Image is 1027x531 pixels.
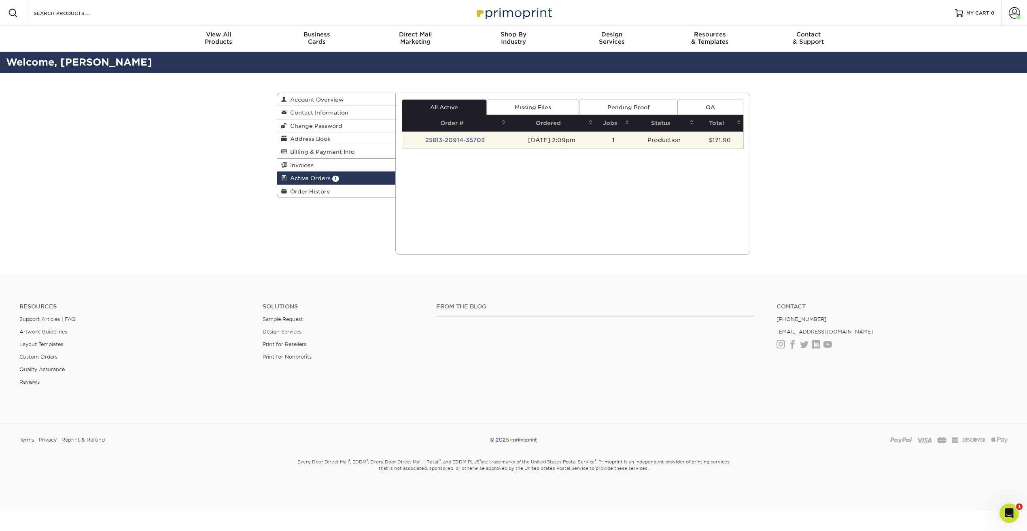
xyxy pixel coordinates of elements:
td: $171.96 [696,132,743,149]
a: Account Overview [277,93,395,106]
span: Business [268,31,366,38]
div: & Support [759,31,857,45]
a: Artwork Guidelines [19,329,67,335]
span: Resources [661,31,759,38]
a: Custom Orders [19,354,57,360]
td: Production [632,132,696,149]
a: All Active [402,100,486,115]
a: Print for Resellers [263,341,306,347]
a: Reprint & Refund [62,434,105,446]
a: BusinessCards [268,26,366,52]
a: Print for Nonprofits [263,354,312,360]
a: Layout Templates [19,341,63,347]
a: Quality Assurance [19,366,65,372]
span: 1 [332,176,339,182]
a: Sample Request [263,316,303,322]
h4: Solutions [263,303,424,310]
div: © 2025 [347,434,680,446]
sup: ® [480,459,481,463]
a: Terms [19,434,34,446]
span: Direct Mail [366,31,465,38]
a: Active Orders 1 [277,172,395,185]
a: [PHONE_NUMBER] [777,316,827,322]
a: Design Services [263,329,301,335]
th: Jobs [595,115,632,132]
span: Address Book [287,136,331,142]
span: MY CART [966,10,989,17]
a: Pending Proof [579,100,677,115]
span: Contact Information [287,109,348,116]
iframe: Intercom live chat [999,503,1019,523]
h4: From the Blog [436,303,755,310]
a: Shop ByIndustry [465,26,563,52]
div: Industry [465,31,563,45]
td: [DATE] 2:09pm [508,132,595,149]
span: 0 [991,10,995,16]
a: Reviews [19,379,40,385]
a: Contact& Support [759,26,857,52]
small: Every Door Direct Mail , EDDM , Every Door Direct Mail – Retail , and EDDM PLUS are trademarks of... [277,456,750,491]
a: Resources& Templates [661,26,759,52]
th: Status [632,115,696,132]
div: Services [562,31,661,45]
a: Change Password [277,119,395,132]
sup: ® [367,459,368,463]
a: Order History [277,185,395,198]
a: [EMAIL_ADDRESS][DOMAIN_NAME] [777,329,873,335]
span: 1 [1016,503,1023,510]
span: Change Password [287,123,342,129]
a: Direct MailMarketing [366,26,465,52]
div: Products [170,31,268,45]
div: & Templates [661,31,759,45]
span: Active Orders [287,175,331,181]
a: Missing Files [486,100,579,115]
a: QA [678,100,743,115]
a: View AllProducts [170,26,268,52]
span: Billing & Payment Info [287,149,354,155]
a: Contact [777,303,1008,310]
span: Order History [287,188,330,195]
div: Marketing [366,31,465,45]
h4: Resources [19,303,250,310]
img: Primoprint [509,437,537,443]
div: Cards [268,31,366,45]
td: 25813-20914-35703 [402,132,508,149]
span: Account Overview [287,96,344,103]
img: Primoprint [473,4,554,21]
input: SEARCH PRODUCTS..... [33,8,112,18]
span: Invoices [287,162,314,168]
a: Invoices [277,159,395,172]
span: Design [562,31,661,38]
sup: ® [349,459,350,463]
a: Billing & Payment Info [277,145,395,158]
a: Address Book [277,132,395,145]
span: View All [170,31,268,38]
th: Total [696,115,743,132]
a: DesignServices [562,26,661,52]
td: 1 [595,132,632,149]
span: Contact [759,31,857,38]
span: Shop By [465,31,563,38]
a: Contact Information [277,106,395,119]
a: Privacy [39,434,57,446]
th: Order # [402,115,508,132]
sup: ® [595,459,596,463]
sup: ® [439,459,441,463]
th: Ordered [508,115,595,132]
a: Support Articles | FAQ [19,316,76,322]
iframe: Google Customer Reviews [2,506,69,528]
